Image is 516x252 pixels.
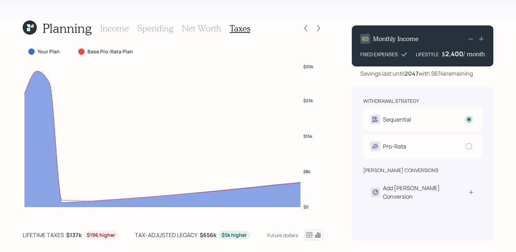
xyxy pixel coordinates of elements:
div: [PERSON_NAME] conversions [363,167,438,174]
div: Pro-Rata [383,142,406,151]
h1: Planning [42,20,92,36]
h4: / month [463,50,485,58]
div: withdrawal strategy [363,98,419,105]
div: FIXED EXPENSES [360,51,398,58]
tspan: $0 [303,204,309,210]
div: 2,400 [445,49,463,58]
div: Add [PERSON_NAME] Conversion [383,184,468,201]
tspan: $8k [303,169,311,175]
label: Base Pro-Rata Plan [87,48,133,55]
div: lifetime taxes [23,231,64,239]
tspan: $23k [303,98,313,104]
h3: Income [100,23,129,34]
h4: Monthly Income [373,35,419,43]
div: $196 higher [87,232,115,239]
b: $656k [200,231,217,239]
h3: Net Worth [182,23,221,34]
tspan: $30k [303,63,314,69]
h3: Taxes [230,23,250,34]
div: LIFESTYLE [416,51,439,58]
b: 2047 [405,70,419,77]
div: Sequential [383,115,411,124]
b: $137k [66,231,82,239]
label: Your Plan [38,48,60,55]
div: Future dollars [267,232,298,239]
h4: $ [442,50,445,58]
h3: Spending [137,23,173,34]
div: tax-adjusted legacy [135,231,197,239]
div: Savings last until with $674k remaining [360,69,473,78]
div: $5k higher [222,232,247,239]
tspan: $15k [303,133,313,139]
